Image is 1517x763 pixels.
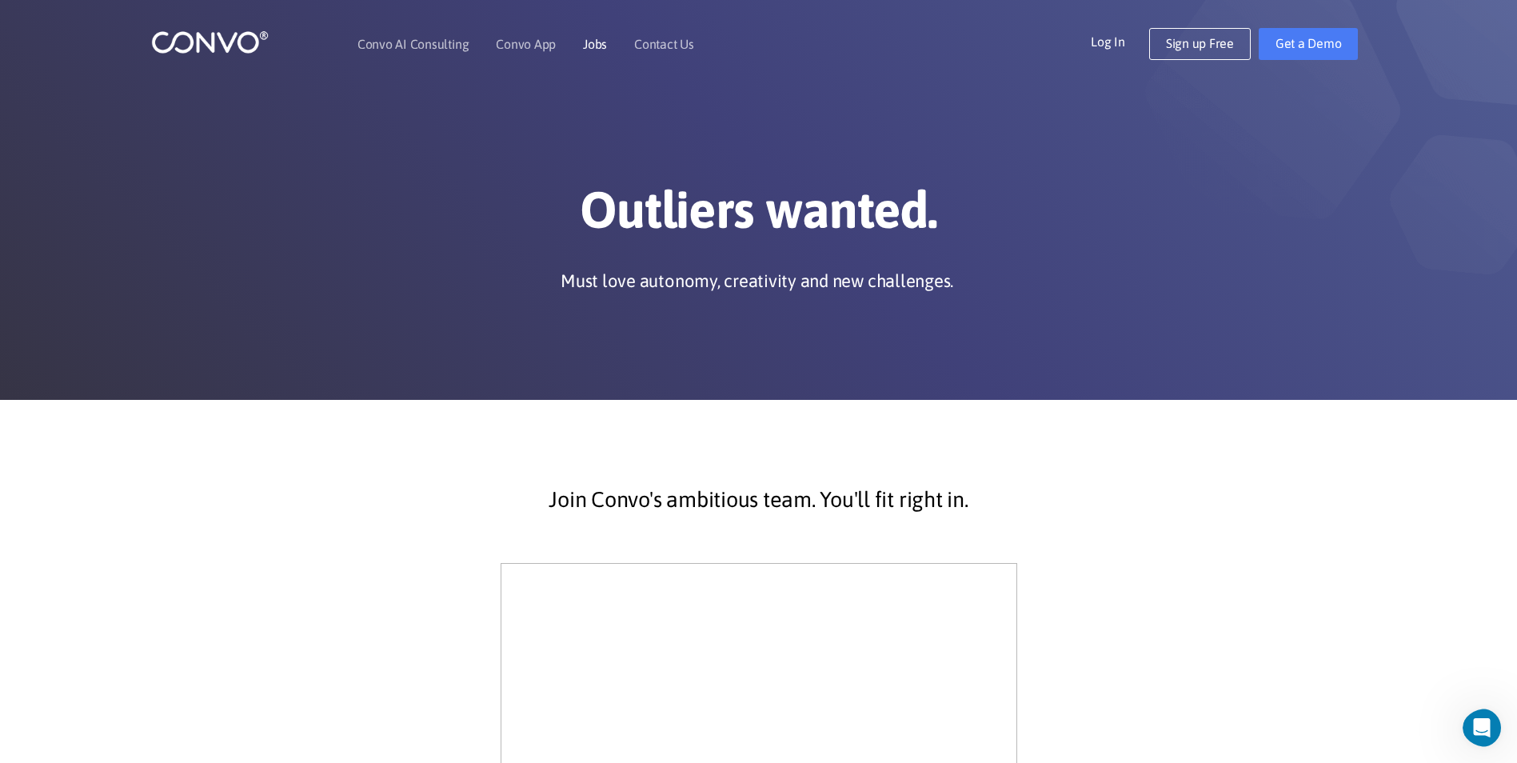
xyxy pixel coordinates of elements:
h1: Outliers wanted. [315,179,1203,253]
a: Jobs [583,38,607,50]
p: Must love autonomy, creativity and new challenges. [561,269,953,293]
a: Get a Demo [1259,28,1359,60]
iframe: Intercom live chat [1463,709,1512,747]
a: Convo AI Consulting [357,38,469,50]
a: Log In [1091,28,1149,54]
img: logo_1.png [151,30,269,54]
p: Join Convo's ambitious team. You'll fit right in. [327,480,1191,520]
a: Sign up Free [1149,28,1251,60]
a: Contact Us [634,38,694,50]
a: Convo App [496,38,556,50]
